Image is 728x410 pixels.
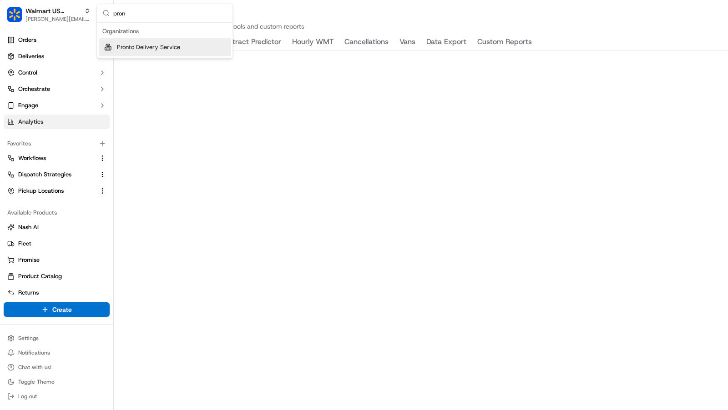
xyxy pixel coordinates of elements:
[7,289,106,297] a: Returns
[18,187,64,195] span: Pickup Locations
[77,204,84,211] div: 💻
[4,236,110,251] button: Fleet
[18,36,36,44] span: Orders
[18,378,55,385] span: Toggle Theme
[4,98,110,113] button: Engage
[7,170,95,179] a: Dispatch Strategies
[113,4,227,22] input: Search...
[7,256,106,264] a: Promise
[18,118,43,126] span: Analytics
[28,165,74,172] span: [PERSON_NAME]
[7,187,95,195] a: Pickup Locations
[117,43,180,51] span: Pronto Delivery Service
[4,4,94,25] button: Walmart US StoresWalmart US Stores[PERSON_NAME][EMAIL_ADDRESS][DOMAIN_NAME]
[97,23,233,58] div: Suggestions
[7,240,106,248] a: Fleet
[7,223,106,231] a: Nash AI
[18,170,71,179] span: Dispatch Strategies
[28,140,53,148] span: unihopllc
[64,225,110,232] a: Powered byPylon
[4,269,110,284] button: Product Catalog
[7,272,106,280] a: Product Catalog
[426,35,466,50] button: Data Export
[4,253,110,267] button: Promise
[86,203,146,212] span: API Documentation
[4,49,110,64] a: Deliveries
[219,35,281,50] button: Contract Predictor
[4,184,110,198] button: Pickup Locations
[4,285,110,300] button: Returns
[18,101,38,110] span: Engage
[4,82,110,96] button: Orchestrate
[18,52,44,60] span: Deliveries
[4,167,110,182] button: Dispatch Strategies
[60,140,78,148] span: [DATE]
[18,364,51,371] span: Chat with us!
[9,118,61,125] div: Past conversations
[73,199,150,215] a: 💻API Documentation
[5,199,73,215] a: 📗Knowledge Base
[4,136,110,151] div: Favorites
[4,33,110,47] a: Orders
[9,204,16,211] div: 📗
[18,69,37,77] span: Control
[4,346,110,359] button: Notifications
[18,203,70,212] span: Knowledge Base
[4,390,110,403] button: Log out
[4,115,110,129] a: Analytics
[18,256,40,264] span: Promise
[292,35,334,50] button: Hourly WMT
[9,156,24,171] img: Charles Folsom
[18,349,50,356] span: Notifications
[4,361,110,374] button: Chat with us!
[4,302,110,317] button: Create
[9,132,24,146] img: unihopllc
[99,25,231,38] div: Organizations
[18,335,39,342] span: Settings
[399,35,415,50] button: Vans
[18,289,39,297] span: Returns
[18,154,46,162] span: Workflows
[76,165,79,172] span: •
[4,151,110,165] button: Workflows
[18,393,37,400] span: Log out
[125,7,717,22] h2: Analytics
[18,85,50,93] span: Orchestrate
[344,35,389,50] button: Cancellations
[477,35,532,50] button: Custom Reports
[52,305,72,314] span: Create
[125,22,717,31] p: Explore your data with our analytics tools and custom reports
[4,65,110,80] button: Control
[4,220,110,235] button: Nash AI
[18,272,62,280] span: Product Catalog
[25,6,81,15] button: Walmart US Stores
[18,223,39,231] span: Nash AI
[4,375,110,388] button: Toggle Theme
[18,240,31,248] span: Fleet
[141,116,166,127] button: See all
[155,89,166,100] button: Start new chat
[7,154,95,162] a: Workflows
[7,7,22,22] img: Walmart US Stores
[25,15,91,23] button: [PERSON_NAME][EMAIL_ADDRESS][DOMAIN_NAME]
[114,50,728,410] iframe: Analytics
[91,225,110,232] span: Pylon
[4,205,110,220] div: Available Products
[81,165,99,172] span: [DATE]
[4,332,110,345] button: Settings
[55,140,58,148] span: •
